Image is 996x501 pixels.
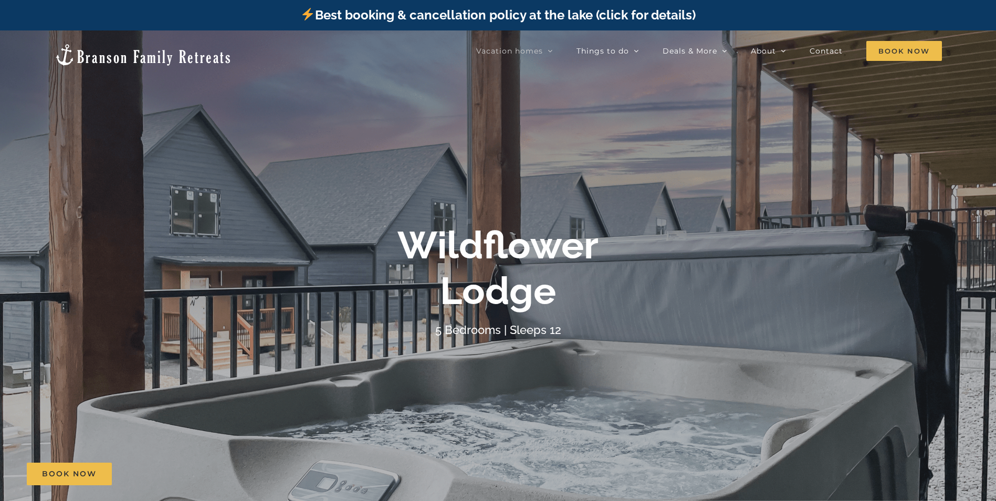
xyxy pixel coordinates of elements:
[300,7,695,23] a: Best booking & cancellation policy at the lake (click for details)
[476,40,942,61] nav: Main Menu
[663,47,717,55] span: Deals & More
[663,40,727,61] a: Deals & More
[576,40,639,61] a: Things to do
[476,47,543,55] span: Vacation homes
[476,40,553,61] a: Vacation homes
[576,47,629,55] span: Things to do
[866,41,942,61] span: Book Now
[301,8,314,20] img: ⚡️
[751,47,776,55] span: About
[42,469,97,478] span: Book Now
[810,47,843,55] span: Contact
[27,463,112,485] a: Book Now
[435,323,561,337] h4: 5 Bedrooms | Sleeps 12
[810,40,843,61] a: Contact
[751,40,786,61] a: About
[397,223,599,312] b: Wildflower Lodge
[54,43,232,67] img: Branson Family Retreats Logo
